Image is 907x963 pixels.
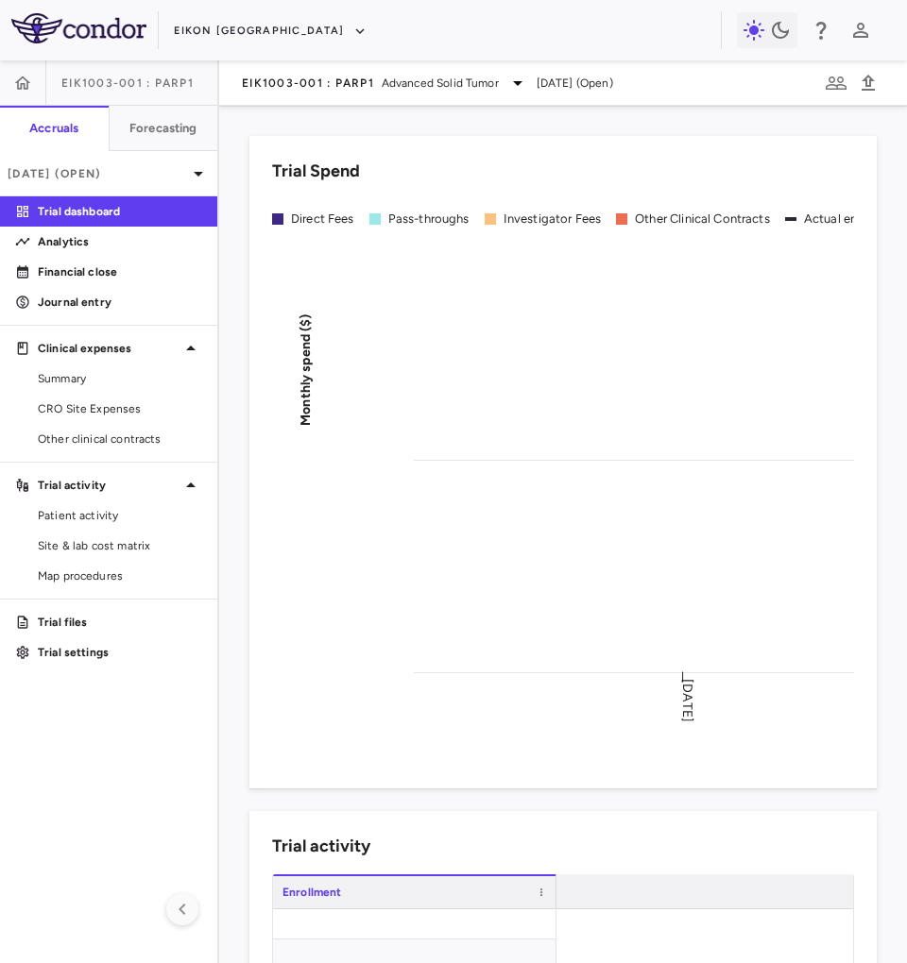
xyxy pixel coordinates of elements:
span: Patient activity [38,507,202,524]
h6: Trial activity [272,834,370,859]
h6: Accruals [29,120,78,137]
p: Trial dashboard [38,203,202,220]
p: Journal entry [38,294,202,311]
h6: Trial Spend [272,159,360,184]
img: logo-full-SnFGN8VE.png [11,13,146,43]
div: Other Clinical Contracts [635,211,770,228]
button: Eikon [GEOGRAPHIC_DATA] [174,16,367,46]
div: Actual enrollment [804,211,904,228]
span: EIK1003-001 : PARP1 [61,76,194,91]
h6: Forecasting [129,120,197,137]
div: Direct Fees [291,211,354,228]
span: Map procedures [38,567,202,584]
tspan: Monthly spend ($) [298,313,314,426]
span: Enrollment [282,886,342,899]
p: Analytics [38,233,202,250]
span: Advanced Solid Tumor [382,75,499,92]
p: Trial settings [38,644,202,661]
div: Investigator Fees [504,211,602,228]
div: Pass-throughs [388,211,470,228]
p: Trial activity [38,477,180,494]
span: Site & lab cost matrix [38,537,202,554]
span: Other clinical contracts [38,431,202,448]
text: [DATE] [679,679,695,722]
p: Trial files [38,614,202,631]
span: CRO Site Expenses [38,400,202,417]
span: [DATE] (Open) [537,75,613,92]
span: Summary [38,370,202,387]
p: Clinical expenses [38,340,180,357]
p: Financial close [38,263,202,280]
p: [DATE] (Open) [8,165,187,182]
span: EIK1003-001 : PARP1 [242,76,374,91]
